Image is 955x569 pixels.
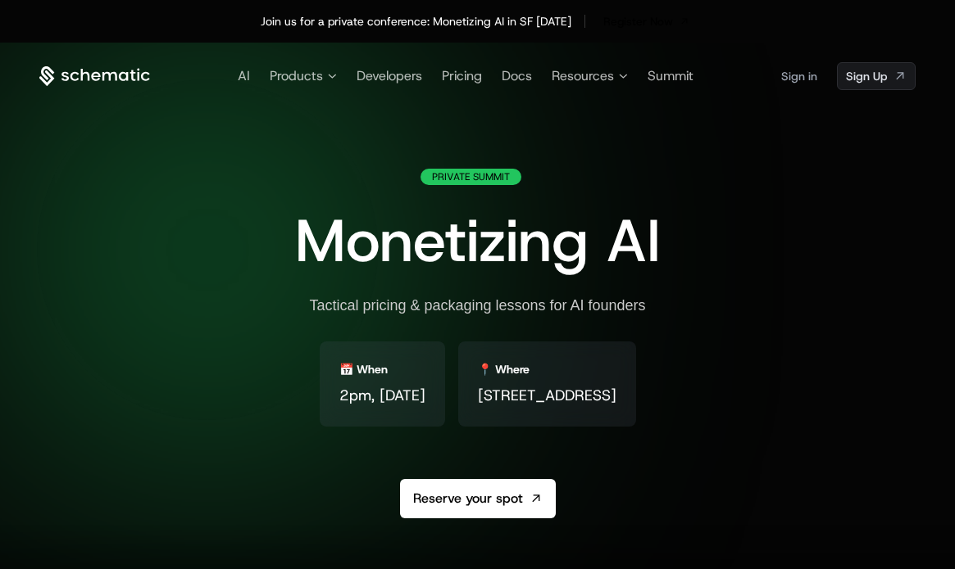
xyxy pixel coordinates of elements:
a: Developers [357,67,422,84]
span: Sign Up [846,68,887,84]
a: Sign in [781,63,817,89]
div: 📅 When [339,361,388,377]
span: Register Now [603,13,673,29]
a: Pricing [442,67,482,84]
span: 2pm, [DATE] [339,384,425,407]
a: AI [238,67,250,84]
a: Summit [648,67,694,84]
div: Tactical pricing & packaging lessons for AI founders [309,296,645,315]
span: [STREET_ADDRESS] [478,384,616,407]
span: Resources [552,66,614,86]
div: Private Summit [421,169,521,185]
div: Join us for a private conference: Monetizing AI in SF [DATE] [261,13,571,29]
span: Monetizing AI [295,201,661,280]
a: [object Object] [837,62,916,90]
a: Docs [502,67,532,84]
a: Reserve your spot [400,479,556,518]
span: Products [270,66,323,86]
a: [object Object] [598,10,694,33]
div: 📍 Where [478,361,530,377]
